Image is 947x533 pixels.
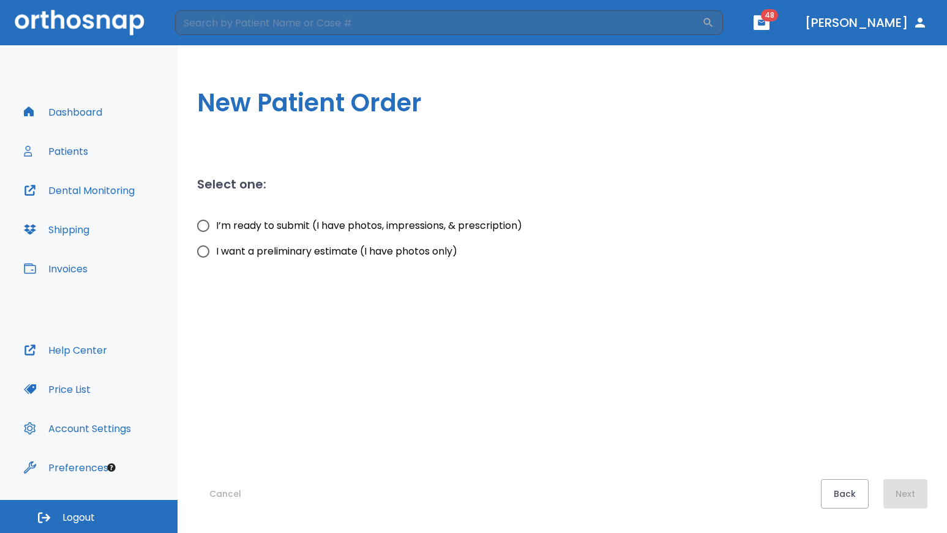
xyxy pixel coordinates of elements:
[800,12,932,34] button: [PERSON_NAME]
[106,462,117,473] div: Tooltip anchor
[821,479,869,509] button: Back
[216,218,522,233] span: I’m ready to submit (I have photos, impressions, & prescription)
[197,175,266,193] h2: Select one:
[761,9,778,21] span: 48
[17,375,98,404] button: Price List
[15,10,144,35] img: Orthosnap
[17,215,97,244] button: Shipping
[17,136,95,166] button: Patients
[17,335,114,365] button: Help Center
[175,10,702,35] input: Search by Patient Name or Case #
[17,414,138,443] button: Account Settings
[216,244,457,259] span: I want a preliminary estimate (I have photos only)
[17,176,142,205] button: Dental Monitoring
[17,254,95,283] button: Invoices
[17,453,116,482] button: Preferences
[17,97,110,127] button: Dashboard
[62,511,95,524] span: Logout
[197,479,253,509] button: Cancel
[197,84,927,121] h1: New Patient Order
